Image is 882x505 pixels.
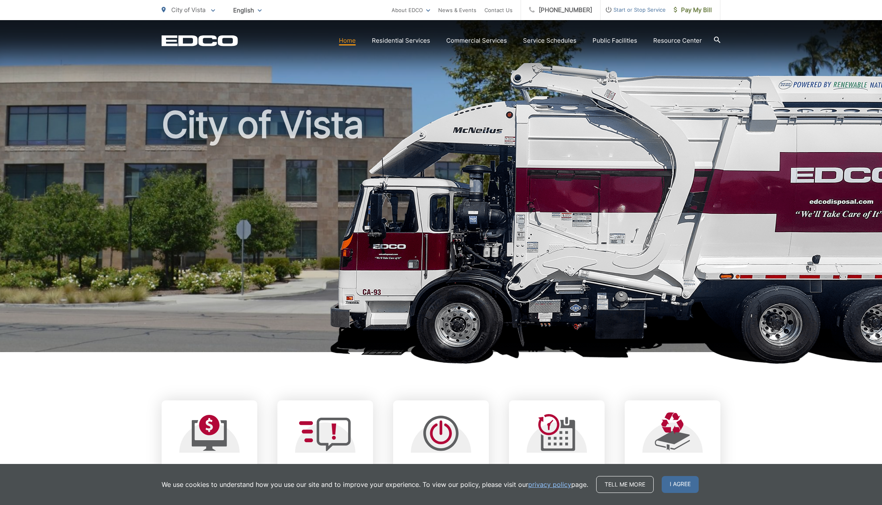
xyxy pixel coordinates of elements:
a: privacy policy [528,480,571,489]
span: I agree [662,476,699,493]
span: Pay My Bill [674,5,712,15]
span: City of Vista [171,6,205,14]
a: Contact Us [484,5,513,15]
a: Commercial Services [446,36,507,45]
a: Tell me more [596,476,654,493]
a: Service Schedules [523,36,576,45]
h1: City of Vista [162,105,720,359]
a: News & Events [438,5,476,15]
p: We use cookies to understand how you use our site and to improve your experience. To view our pol... [162,480,588,489]
a: Public Facilities [593,36,637,45]
a: Residential Services [372,36,430,45]
span: English [227,3,268,17]
a: EDCD logo. Return to the homepage. [162,35,238,46]
a: Home [339,36,356,45]
a: About EDCO [392,5,430,15]
a: Resource Center [653,36,702,45]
